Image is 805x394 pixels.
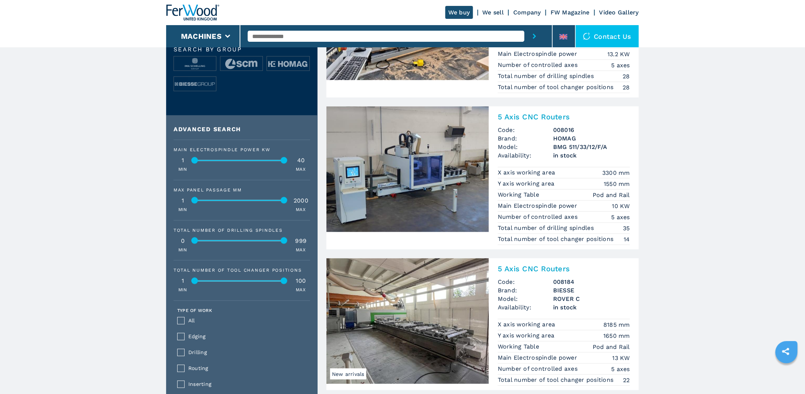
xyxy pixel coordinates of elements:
[174,126,310,132] div: Advanced search
[178,207,187,213] p: MIN
[603,320,630,329] em: 8185 mm
[612,61,630,69] em: 5 axes
[174,47,310,52] span: Search by group
[498,72,596,80] p: Total number of drilling spindles
[553,286,630,295] h3: BIESSE
[498,180,556,188] p: Y axis working area
[612,213,630,221] em: 5 axes
[498,376,616,384] p: Total number of tool changer positions
[551,9,590,16] a: FW Magazine
[603,332,630,340] em: 1650 mm
[498,112,630,121] h2: 5 Axis CNC Routers
[296,207,305,213] p: MAX
[188,380,306,388] span: Inserting
[330,368,366,380] span: New arrivals
[498,224,596,232] p: Total number of drilling spindles
[593,191,630,199] em: Pod and Rail
[774,361,799,388] iframe: Chat
[498,295,553,303] span: Model:
[498,134,553,143] span: Brand:
[612,365,630,373] em: 5 axes
[498,213,580,221] p: Number of controlled axes
[498,365,580,373] p: Number of controlled axes
[593,343,630,351] em: Pod and Rail
[604,180,630,188] em: 1550 mm
[553,303,630,312] span: in stock
[174,198,192,204] div: 1
[777,342,795,361] a: sharethis
[498,143,553,151] span: Model:
[498,343,541,351] p: Working Table
[498,320,557,329] p: X axis working area
[612,202,630,210] em: 10 KW
[296,247,305,253] p: MAX
[296,166,305,173] p: MAX
[498,286,553,295] span: Brand:
[178,287,187,293] p: MIN
[174,228,310,232] div: Total number of drilling spindles
[326,258,639,390] a: 5 Axis CNC Routers BIESSE ROVER CNew arrivals5 Axis CNC RoutersCode:008184Brand:BIESSEModel:ROVER...
[326,106,639,249] a: 5 Axis CNC Routers HOMAG BMG 511/33/12/F/A5 Axis CNC RoutersCode:008016Brand:HOMAGModel:BMG 511/3...
[613,354,630,362] em: 13 KW
[174,278,192,284] div: 1
[623,376,630,384] em: 22
[576,25,639,47] div: Contact us
[483,9,504,16] a: We sell
[178,247,187,253] p: MIN
[326,258,489,384] img: 5 Axis CNC Routers BIESSE ROVER C
[553,151,630,160] span: in stock
[174,57,216,71] img: image
[292,157,310,163] div: 40
[498,191,541,199] p: Working Table
[498,169,557,177] p: X axis working area
[174,147,310,152] div: Main Electrospindle power KW
[498,151,553,160] span: Availability:
[177,308,212,313] label: Type of work
[498,264,630,273] h2: 5 Axis CNC Routers
[553,295,630,303] h3: ROVER C
[623,83,630,92] em: 28
[181,32,222,41] button: Machines
[623,224,630,232] em: 35
[292,278,310,284] div: 100
[174,77,216,92] img: image
[296,287,305,293] p: MAX
[445,6,473,19] a: We buy
[188,316,306,325] span: All
[553,134,630,143] h3: HOMAG
[602,169,630,177] em: 3300 mm
[178,166,187,173] p: MIN
[292,238,310,244] div: 999
[174,157,192,163] div: 1
[513,9,541,16] a: Company
[498,354,579,362] p: Main Electrospindle power
[553,126,630,134] h3: 008016
[553,143,630,151] h3: BMG 511/33/12/F/A
[498,202,579,210] p: Main Electrospindle power
[624,235,630,244] em: 14
[174,268,310,272] div: Total number of tool changer positions
[292,198,310,204] div: 2000
[583,33,590,40] img: Contact us
[498,61,580,69] p: Number of controlled axes
[174,188,310,192] div: Max panel passage mm
[498,278,553,286] span: Code:
[174,238,192,244] div: 0
[623,72,630,81] em: 28
[498,303,553,312] span: Availability:
[524,25,545,47] button: submit-button
[326,106,489,232] img: 5 Axis CNC Routers HOMAG BMG 511/33/12/F/A
[166,4,219,21] img: Ferwood
[188,364,306,373] span: Routing
[267,57,309,71] img: image
[607,50,630,58] em: 13.2 KW
[188,348,306,357] span: Drilling
[498,332,556,340] p: Y axis working area
[220,57,263,71] img: image
[599,9,639,16] a: Video Gallery
[188,332,306,341] span: Edging
[553,278,630,286] h3: 008184
[498,126,553,134] span: Code:
[498,83,616,91] p: Total number of tool changer positions
[498,235,616,243] p: Total number of tool changer positions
